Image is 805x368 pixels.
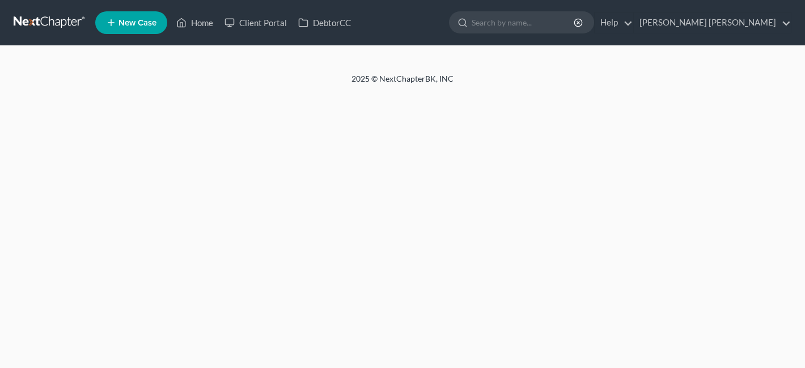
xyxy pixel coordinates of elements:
div: 2025 © NextChapterBK, INC [79,73,726,94]
span: New Case [118,19,156,27]
a: Help [595,12,633,33]
a: DebtorCC [293,12,357,33]
a: Home [171,12,219,33]
input: Search by name... [472,12,575,33]
a: [PERSON_NAME] [PERSON_NAME] [634,12,791,33]
a: Client Portal [219,12,293,33]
